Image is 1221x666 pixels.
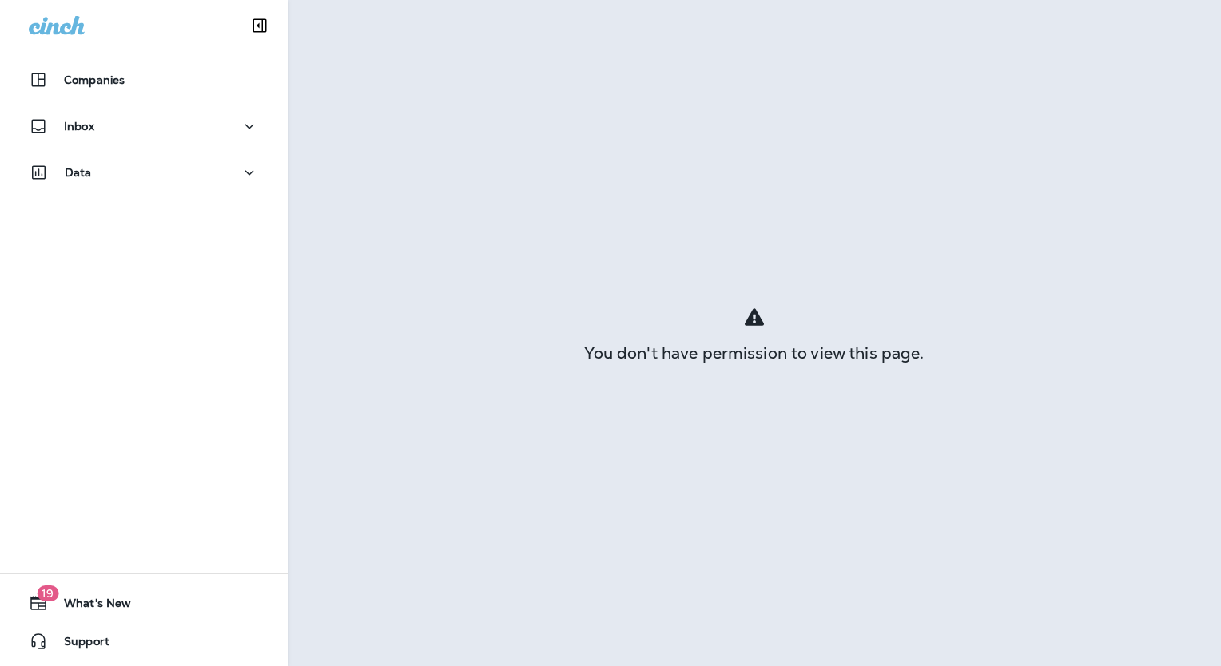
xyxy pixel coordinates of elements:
[65,166,92,179] p: Data
[48,635,109,654] span: Support
[16,157,272,188] button: Data
[37,585,58,601] span: 19
[16,64,272,96] button: Companies
[16,587,272,619] button: 19What's New
[16,110,272,142] button: Inbox
[16,625,272,657] button: Support
[237,10,282,42] button: Collapse Sidebar
[48,597,131,616] span: What's New
[64,73,125,86] p: Companies
[288,347,1221,359] div: You don't have permission to view this page.
[64,120,94,133] p: Inbox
